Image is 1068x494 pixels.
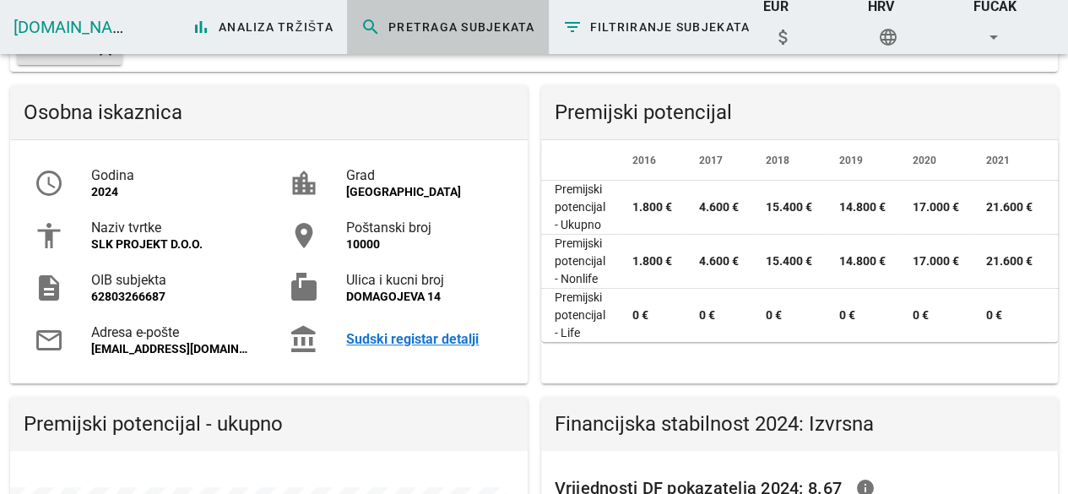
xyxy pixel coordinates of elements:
td: 0 € [899,289,973,342]
i: account_balance [289,324,319,355]
th: 2019 [826,140,899,181]
div: DOMAGOJEVA 14 [346,290,503,304]
span: 2020 [913,155,936,166]
td: 17.000 € [899,181,973,235]
i: search [361,17,381,37]
i: access_time [34,168,64,198]
td: 1.800 € [619,181,686,235]
span: 2018 [766,155,789,166]
div: Godina [91,167,248,183]
i: arrow_drop_down [984,27,1004,47]
div: 62803266687 [91,290,248,304]
td: 0 € [826,289,899,342]
span: 2021 [986,155,1010,166]
div: Ulica i kucni broj [346,272,503,288]
div: Naziv tvrtke [91,220,248,236]
span: 2017 [699,155,723,166]
div: Premijski potencijal - ukupno [10,397,528,451]
div: [GEOGRAPHIC_DATA] [346,185,503,199]
td: 17.000 € [899,235,973,289]
i: bar_chart [191,17,211,37]
th: 2021 [973,140,1046,181]
i: room [289,220,319,251]
td: Premijski potencijal - Ukupno [541,181,619,235]
div: Adresa e-pošte [91,324,248,340]
i: mail_outline [34,325,64,356]
td: 0 € [752,289,826,342]
i: language [878,27,898,47]
th: 2018 [752,140,826,181]
td: 0 € [973,289,1046,342]
span: Pretraga subjekata [361,17,535,37]
i: filter_list [562,17,583,37]
td: 0 € [619,289,686,342]
div: Financijska stabilnost 2024: Izvrsna [541,397,1059,451]
i: attach_money [773,27,794,47]
td: 4.600 € [686,181,752,235]
th: 2017 [686,140,752,181]
i: markunread_mailbox [289,273,319,303]
td: 4.600 € [686,235,752,289]
a: [DOMAIN_NAME] [14,17,140,37]
td: Premijski potencijal - Life [541,289,619,342]
div: OIB subjekta [91,272,248,288]
td: 14.800 € [826,235,899,289]
div: Grad [346,167,503,183]
i: description [34,273,64,303]
div: Premijski potencijal [541,85,1059,139]
span: 2019 [839,155,863,166]
td: Premijski potencijal - Nonlife [541,235,619,289]
div: Osobna iskaznica [10,85,528,139]
th: 2020 [899,140,973,181]
i: location_city [289,168,319,198]
div: Poštanski broj [346,220,503,236]
i: accessibility [34,220,64,251]
div: SLK PROJEKT D.O.O. [91,237,248,252]
span: Analiza tržišta [191,17,333,37]
td: 21.600 € [973,181,1046,235]
span: 2016 [632,155,656,166]
td: 1.800 € [619,235,686,289]
td: 14.800 € [826,181,899,235]
div: [EMAIL_ADDRESS][DOMAIN_NAME] [91,342,248,356]
td: 15.400 € [752,181,826,235]
a: Sudski registar detalji [346,331,503,347]
td: 21.600 € [973,235,1046,289]
span: Filtriranje subjekata [562,17,751,37]
td: 0 € [686,289,752,342]
div: 10000 [346,237,503,252]
td: 15.400 € [752,235,826,289]
th: 2016 [619,140,686,181]
div: 2024 [91,185,248,199]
